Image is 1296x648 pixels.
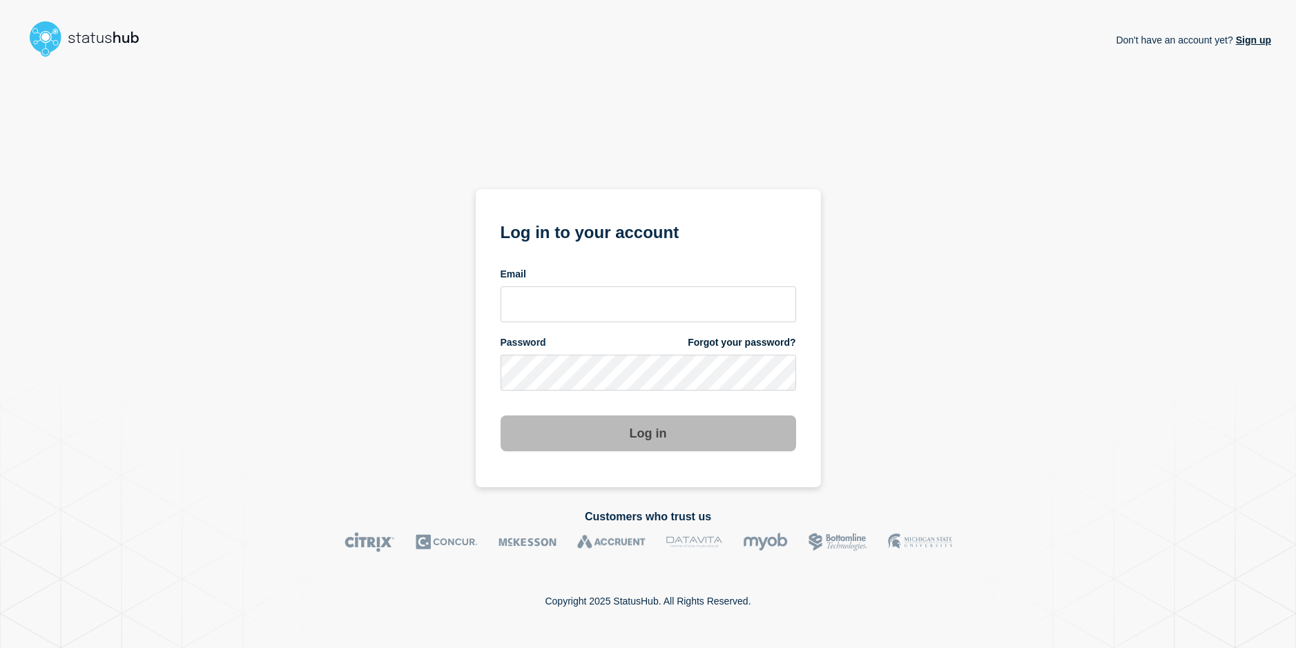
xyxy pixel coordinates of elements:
p: Copyright 2025 StatusHub. All Rights Reserved. [545,596,751,607]
img: StatusHub logo [25,17,156,61]
button: Log in [501,415,796,451]
span: Password [501,336,546,349]
input: password input [501,355,796,391]
a: Sign up [1233,35,1271,46]
p: Don't have an account yet? [1116,23,1271,57]
img: Bottomline logo [809,532,867,552]
a: Forgot your password? [688,336,795,349]
img: MSU logo [888,532,952,552]
img: DataVita logo [666,532,722,552]
img: Concur logo [416,532,478,552]
img: myob logo [743,532,788,552]
h2: Customers who trust us [25,511,1271,523]
span: Email [501,268,526,281]
h1: Log in to your account [501,218,796,244]
input: email input [501,286,796,322]
img: Citrix logo [345,532,395,552]
img: Accruent logo [577,532,646,552]
img: McKesson logo [499,532,557,552]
